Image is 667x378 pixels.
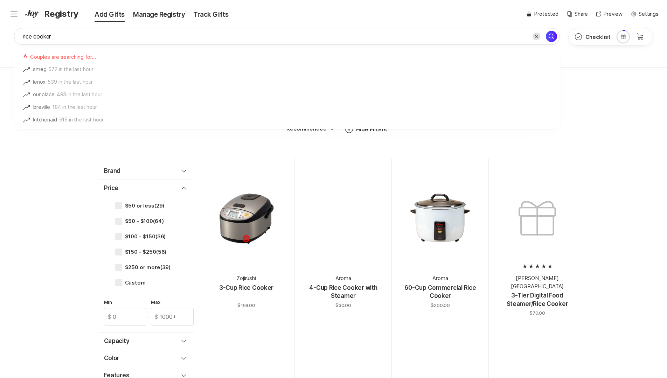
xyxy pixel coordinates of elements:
[52,103,97,112] p: 184 in the last hour
[98,351,194,365] button: Color
[431,302,450,308] span: $200.00
[146,308,151,325] div: -
[44,8,78,20] span: Registry
[129,10,189,20] div: Manage Registry
[33,91,55,99] p: our place
[546,31,557,42] button: Search for
[639,10,659,18] p: Settings
[403,170,478,308] a: Aroma60-Cup Commercial Rice Cooker$200.00
[575,10,588,18] p: Share
[57,91,102,99] p: 483 in the last hour
[125,280,146,286] span: Custom
[356,126,387,133] div: Hide Filters
[104,167,180,175] div: Brand
[237,302,255,308] span: $169.00
[104,299,147,305] label: Min
[33,78,46,86] p: lenox
[596,10,623,18] button: Preview
[500,292,575,308] p: 3-Tier Digital Food Steamer/Rice Cooker
[306,170,381,308] a: Aroma4-Cup Rice Cooker with Steamer$30.00
[104,354,180,363] div: Color
[567,10,588,18] button: Share
[125,264,171,271] span: $250 or more (39)
[335,274,351,282] span: Aroma
[189,10,232,20] div: Track Gifts
[14,28,560,45] input: Search brands, products, or paste a URL
[335,302,351,308] span: $30.00
[30,53,96,61] p: Couples are searching for…
[125,203,165,209] span: $50 or less (29)
[403,284,478,301] p: 60-Cup Commercial Rice Cooker
[33,116,57,124] p: kitchenaid
[125,249,167,255] span: $150 - $250 (56)
[104,308,146,325] input: 0
[59,116,104,124] p: 515 in the last hour
[209,170,284,308] a: Zojirushi3-Cup Rice Cooker$169.00
[98,334,194,348] button: Capacity
[81,10,129,20] div: Add Gifts
[48,65,93,74] p: 572 in the last hour
[500,170,575,316] a: [PERSON_NAME][GEOGRAPHIC_DATA]3-Tier Digital Food Steamer/Rice Cooker$70.00
[306,284,381,301] p: 4-Cup Rice Cooker with Steamer
[125,218,164,224] span: $50 - $100 (64)
[529,310,545,316] span: $70.00
[104,337,180,345] div: Capacity
[98,181,194,195] button: Price
[125,233,166,240] span: $100 - $150 (36)
[237,274,256,282] span: Zojirushi
[48,78,93,86] p: 539 in the last hour
[98,164,194,178] button: Brand
[219,284,273,301] p: 3-Cup Rice Cooker
[526,10,558,18] button: Protected
[151,308,193,325] input: 1000+
[151,299,194,305] label: Max
[500,274,575,290] span: [PERSON_NAME][GEOGRAPHIC_DATA]
[104,184,180,192] div: Price
[33,103,50,112] p: breville
[98,195,194,331] div: Price
[533,33,540,40] button: Clear search
[33,65,46,74] p: smeg
[534,10,558,18] p: Protected
[603,10,623,18] p: Preview
[631,10,659,18] button: Settings
[432,274,448,282] span: Aroma
[569,28,616,45] button: Checklist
